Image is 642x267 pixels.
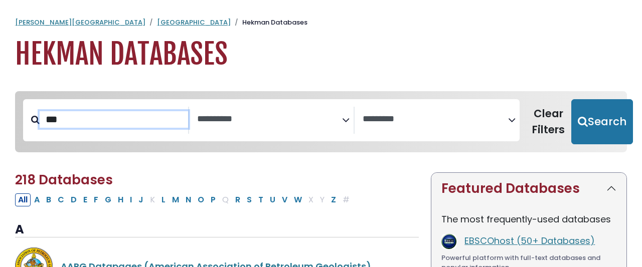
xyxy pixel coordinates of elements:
button: Filter Results W [291,193,305,206]
button: Filter Results Z [328,193,339,206]
button: Filter Results C [55,193,67,206]
button: Filter Results M [169,193,182,206]
button: Filter Results F [91,193,101,206]
p: The most frequently-used databases [441,212,616,226]
input: Search database by title or keyword [40,111,188,128]
button: Clear Filters [526,99,571,144]
button: Filter Results I [127,193,135,206]
button: Filter Results N [183,193,194,206]
h1: Hekman Databases [15,38,627,71]
button: Filter Results B [43,193,54,206]
nav: breadcrumb [15,18,627,28]
button: Filter Results A [31,193,43,206]
span: 218 Databases [15,171,113,189]
nav: Search filters [15,91,627,152]
textarea: Search [363,114,508,125]
button: Filter Results S [244,193,255,206]
button: Submit for Search Results [571,99,633,144]
button: Featured Databases [431,173,626,204]
button: Filter Results G [102,193,114,206]
a: EBSCOhost (50+ Databases) [464,234,595,247]
button: Filter Results J [135,193,146,206]
button: Filter Results H [115,193,126,206]
h3: A [15,222,419,237]
div: Alpha-list to filter by first letter of database name [15,193,354,205]
button: Filter Results D [68,193,80,206]
button: Filter Results R [232,193,243,206]
button: Filter Results P [208,193,219,206]
button: All [15,193,31,206]
button: Filter Results E [80,193,90,206]
button: Filter Results O [195,193,207,206]
button: Filter Results L [158,193,169,206]
li: Hekman Databases [231,18,307,28]
button: Filter Results V [279,193,290,206]
a: [GEOGRAPHIC_DATA] [157,18,231,27]
textarea: Search [197,114,343,125]
button: Filter Results U [267,193,278,206]
button: Filter Results T [255,193,266,206]
a: [PERSON_NAME][GEOGRAPHIC_DATA] [15,18,145,27]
